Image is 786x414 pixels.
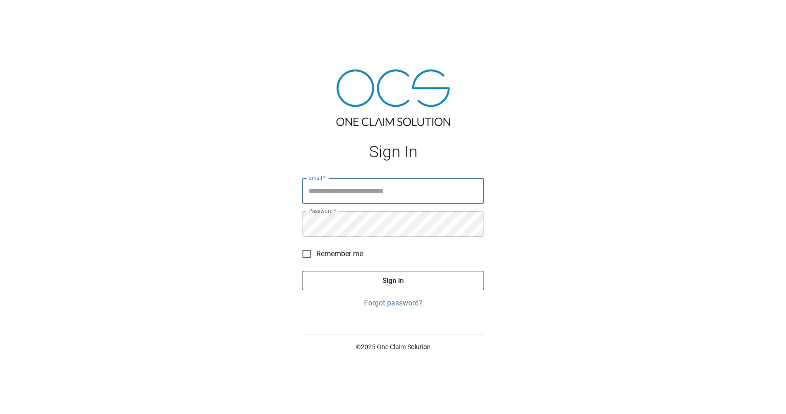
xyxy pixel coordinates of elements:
a: Forgot password? [302,298,484,309]
img: ocs-logo-white-transparent.png [11,6,48,24]
button: Sign In [302,271,484,290]
label: Password [308,207,336,215]
p: © 2025 One Claim Solution [302,342,484,351]
label: Email [308,174,326,182]
h1: Sign In [302,143,484,161]
img: ocs-logo-tra.png [336,69,450,126]
span: Remember me [316,248,363,259]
